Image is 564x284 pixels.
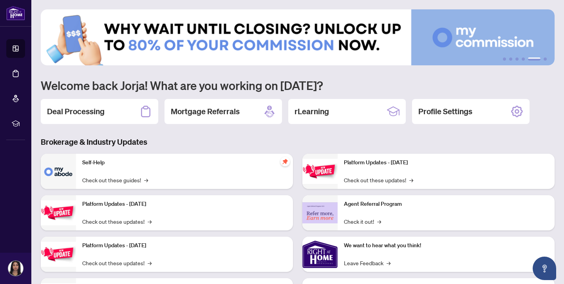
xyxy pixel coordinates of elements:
img: Profile Icon [8,261,23,276]
span: → [409,176,413,184]
a: Check out these guides!→ [82,176,148,184]
button: 5 [528,58,540,61]
img: logo [6,6,25,20]
p: Agent Referral Program [344,200,548,209]
img: We want to hear what you think! [302,237,338,272]
a: Check it out!→ [344,217,381,226]
img: Platform Updates - June 23, 2025 [302,159,338,183]
h3: Brokerage & Industry Updates [41,137,555,147]
span: → [377,217,381,226]
p: Platform Updates - [DATE] [82,200,287,209]
h2: Deal Processing [47,106,105,117]
button: 6 [544,58,547,61]
img: Agent Referral Program [302,202,338,224]
span: → [144,176,148,184]
a: Leave Feedback→ [344,259,390,267]
p: Platform Updates - [DATE] [344,158,548,167]
h2: Profile Settings [418,106,472,117]
button: 2 [509,58,512,61]
a: Check out these updates!→ [82,259,152,267]
button: 1 [503,58,506,61]
h2: rLearning [295,106,329,117]
h1: Welcome back Jorja! What are you working on [DATE]? [41,78,555,93]
span: → [148,259,152,267]
img: Self-Help [41,154,76,189]
button: 4 [522,58,525,61]
img: Platform Updates - September 16, 2025 [41,200,76,225]
a: Check out these updates!→ [82,217,152,226]
h2: Mortgage Referrals [171,106,240,117]
p: Self-Help [82,158,287,167]
p: Platform Updates - [DATE] [82,241,287,250]
p: We want to hear what you think! [344,241,548,250]
span: → [387,259,390,267]
a: Check out these updates!→ [344,176,413,184]
span: pushpin [280,157,290,166]
button: Open asap [533,257,556,280]
img: Slide 4 [41,9,555,65]
span: → [148,217,152,226]
button: 3 [515,58,519,61]
img: Platform Updates - July 21, 2025 [41,242,76,266]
